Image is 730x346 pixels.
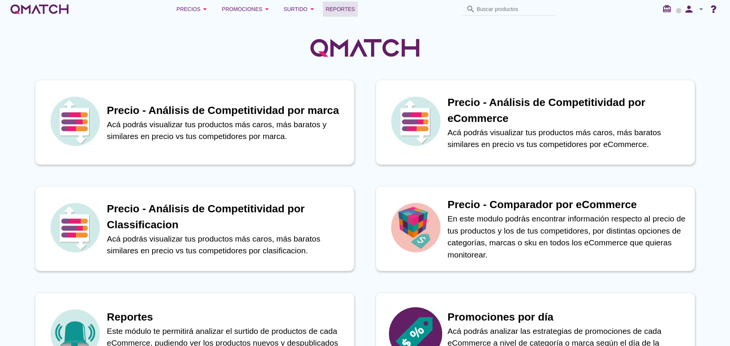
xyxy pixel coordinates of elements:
[48,95,102,148] img: icon
[448,197,687,213] h1: Precio - Comparador por eCommerce
[9,2,70,17] a: white-qmatch-logo
[448,213,687,261] p: En este modulo podrás encontrar información respecto al precio de tus productos y los de tus comp...
[216,2,278,17] button: Promociones
[662,4,674,13] i: redeem
[200,5,209,14] i: arrow_drop_down
[48,201,102,254] img: icon
[448,95,687,126] h1: Precio - Análisis de Competitividad por eCommerce
[284,5,317,14] div: Surtido
[323,2,358,17] a: Reportes
[222,5,271,14] div: Promociones
[477,3,553,15] input: Buscar productos
[466,5,475,14] i: search
[278,2,323,17] button: Surtido
[389,201,442,254] img: icon
[262,5,271,14] i: arrow_drop_down
[107,309,346,325] h1: Reportes
[365,80,706,165] a: iconPrecio - Análisis de Competitividad por eCommerceAcá podrás visualizar tus productos más caro...
[107,201,346,233] h1: Precio - Análisis de Competitividad por Classificacion
[24,186,365,271] a: iconPrecio - Análisis de Competitividad por ClassificacionAcá podrás visualizar tus productos más...
[448,309,687,325] h1: Promociones por día
[326,5,355,14] span: Reportes
[176,5,209,14] div: Precios
[24,80,365,165] a: iconPrecio - Análisis de Competitividad por marcaAcá podrás visualizar tus productos más caros, m...
[107,118,346,142] p: Acá podrás visualizar tus productos más caros, más baratos y similares en precio vs tus competido...
[308,5,317,14] i: arrow_drop_down
[448,126,687,150] p: Acá podrás visualizar tus productos más caros, más baratos similares en precio vs tus competidore...
[308,29,422,67] img: QMatchLogo
[107,103,346,118] h1: Precio - Análisis de Competitividad por marca
[681,4,697,14] i: person
[389,95,442,148] img: icon
[107,233,346,257] p: Acá podrás visualizar tus productos más caros, más baratos similares en precio vs tus competidore...
[697,5,706,14] i: arrow_drop_down
[170,2,216,17] button: Precios
[365,186,706,271] a: iconPrecio - Comparador por eCommerceEn este modulo podrás encontrar información respecto al prec...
